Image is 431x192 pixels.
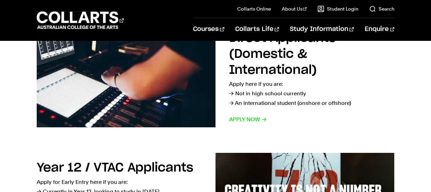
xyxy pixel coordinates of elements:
[317,5,358,12] a: Student Login
[229,115,267,124] span: Apply now
[369,5,394,12] a: Search
[365,18,394,41] a: Enquire
[229,32,336,76] h2: Direct Applicants (Domestic & International)
[37,11,124,30] div: Go to homepage
[235,18,279,41] a: Collarts Life
[290,18,354,41] a: Study Information
[282,5,307,12] a: About Us
[229,79,394,108] p: Apply here if you are: → Not in high school currently → An international student (onshore or offs...
[237,5,271,12] a: Collarts Online
[37,162,193,174] h2: Year 12 / VTAC Applicants
[37,30,394,131] a: Direct Applicants (Domestic & International) Apply here if you are:→ Not in high school currently...
[193,18,224,41] a: Courses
